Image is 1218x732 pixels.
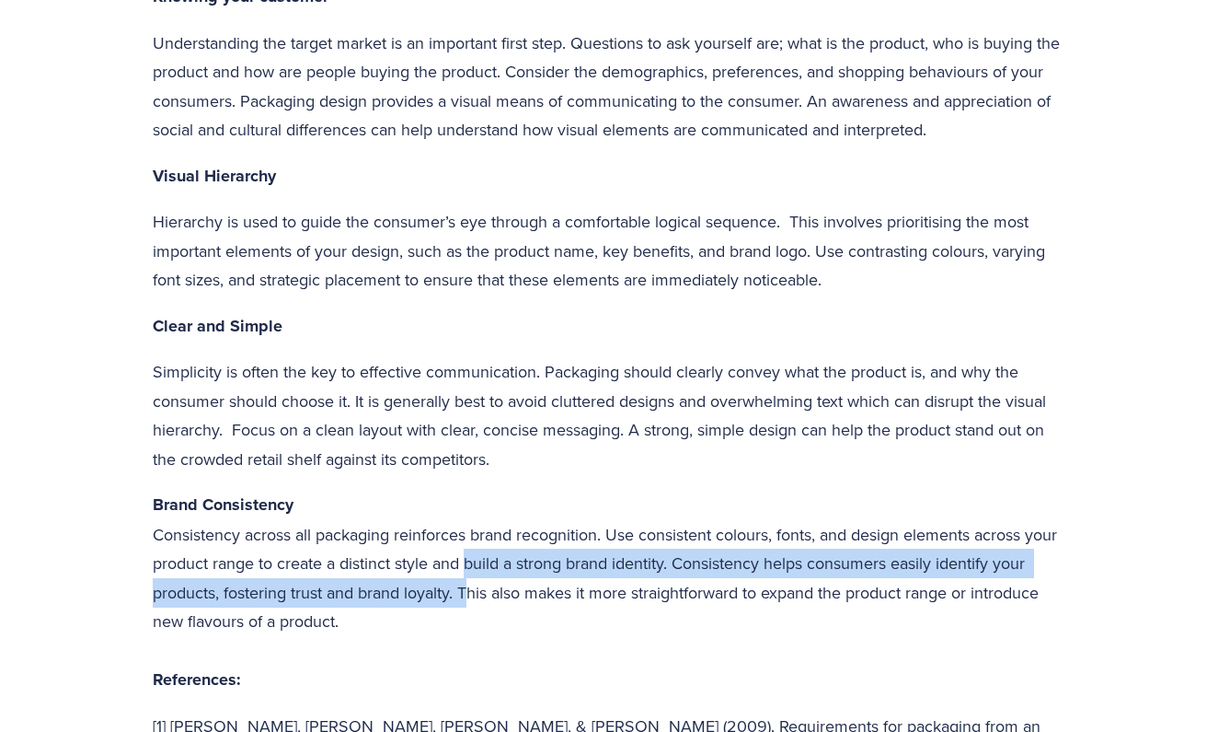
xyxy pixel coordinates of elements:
[153,314,282,338] strong: Clear and Simple
[153,490,1065,695] p: Consistency across all packaging reinforces brand recognition. Use consistent colours, fonts, and...
[153,668,241,691] strong: References:
[153,207,1065,295] p: Hierarchy is used to guide the consumer’s eye through a comfortable logical sequence. This involv...
[153,357,1065,473] p: Simplicity is often the key to effective communication. Packaging should clearly convey what the ...
[153,164,276,188] strong: Visual Hierarchy
[153,29,1065,145] p: Understanding the target market is an important first step. Questions to ask yourself are; what i...
[153,493,293,517] strong: Brand Consistency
